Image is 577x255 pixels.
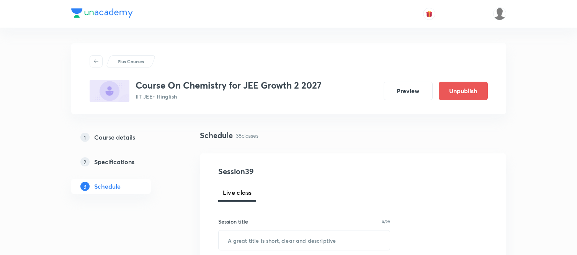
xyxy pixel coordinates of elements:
[136,92,322,100] p: IIT JEE • Hinglish
[426,10,433,17] img: avatar
[71,130,175,145] a: 1Course details
[71,154,175,169] a: 2Specifications
[218,166,358,177] h4: Session 39
[94,133,135,142] h5: Course details
[80,157,90,166] p: 2
[90,80,129,102] img: 12C77841-997D-435D-BC49-15B51667CC6A_plus.png
[439,82,488,100] button: Unpublish
[223,188,252,197] span: Live class
[94,182,121,191] h5: Schedule
[94,157,134,166] h5: Specifications
[236,132,258,140] p: 38 classes
[200,130,233,141] h4: Schedule
[384,82,433,100] button: Preview
[423,8,435,20] button: avatar
[219,230,390,250] input: A great title is short, clear and descriptive
[80,133,90,142] p: 1
[382,220,390,224] p: 0/99
[71,8,133,18] img: Company Logo
[71,8,133,20] a: Company Logo
[136,80,322,91] h3: Course On Chemistry for JEE Growth 2 2027
[218,217,248,225] h6: Session title
[493,7,506,20] img: Vivek Patil
[118,58,144,65] p: Plus Courses
[80,182,90,191] p: 3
